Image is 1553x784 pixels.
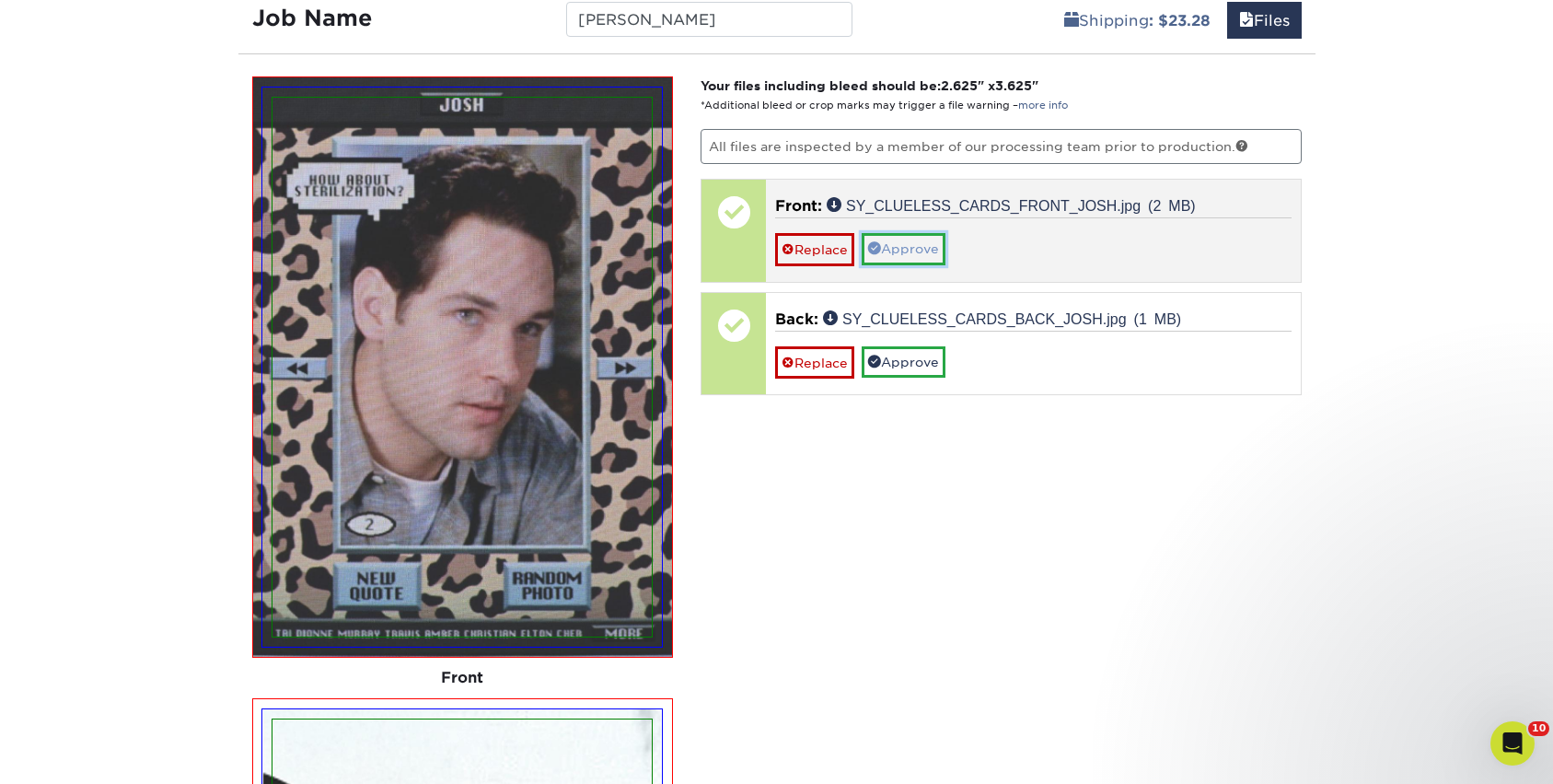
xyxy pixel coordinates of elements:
[1528,721,1549,736] span: 10
[1052,2,1223,39] a: Shipping: $23.28
[252,658,674,698] div: Front
[1227,2,1302,39] a: Files
[941,78,978,93] span: 2.625
[1149,12,1211,29] b: : $23.28
[995,78,1032,93] span: 3.625
[701,99,1068,111] small: *Additional bleed or crop marks may trigger a file warning –
[775,233,854,265] a: Replace
[827,197,1196,212] a: SY_CLUELESS_CARDS_FRONT_JOSH.jpg (2 MB)
[1239,12,1254,29] span: files
[701,78,1038,93] strong: Your files including bleed should be: " x "
[701,129,1302,164] p: All files are inspected by a member of our processing team prior to production.
[1490,721,1535,766] iframe: Intercom live chat
[775,197,822,215] span: Front:
[1018,99,1068,111] a: more info
[1064,12,1079,29] span: shipping
[862,233,945,264] a: Approve
[252,5,372,31] strong: Job Name
[775,346,854,379] a: Replace
[5,728,156,778] iframe: Google Customer Reviews
[862,346,945,378] a: Approve
[823,310,1181,325] a: SY_CLUELESS_CARDS_BACK_JOSH.jpg (1 MB)
[566,2,852,37] input: Enter a job name
[775,310,818,328] span: Back:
